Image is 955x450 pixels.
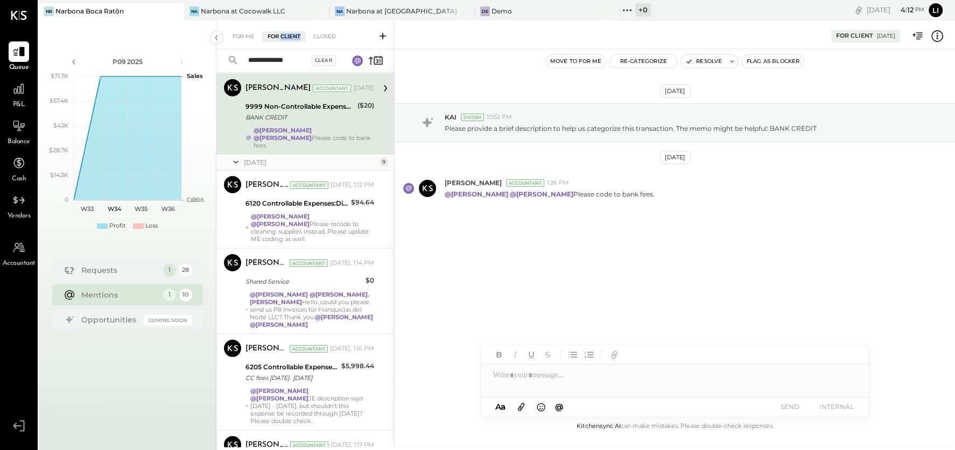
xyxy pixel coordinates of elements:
a: Balance [1,116,37,147]
strong: @[PERSON_NAME] [510,190,573,198]
button: Aa [492,401,509,413]
p: Please provide a brief description to help us categorize this transaction. The memo might be help... [445,124,817,133]
span: @ [555,402,564,412]
div: $0 [366,275,374,286]
span: 1:26 PM [547,179,569,187]
button: Re-Categorize [610,55,677,68]
button: Resolve [681,55,726,68]
button: Underline [524,348,538,362]
button: Strikethrough [540,348,554,362]
div: Accountant [506,179,544,187]
button: SEND [769,399,812,414]
div: [DATE] [244,158,377,167]
div: Na [189,6,199,16]
div: [DATE] [354,84,374,93]
a: Queue [1,41,37,73]
strong: @[PERSON_NAME] [254,134,312,142]
span: P&L [13,100,25,110]
div: $5,998.44 [341,361,374,371]
a: P&L [1,79,37,110]
div: JE description says [DATE] - [DATE], but shouldn't this expense be recorded through [DATE]? Pleas... [250,387,374,425]
p: Please code to bank fees. [445,189,655,199]
div: + 0 [635,3,651,17]
span: a [501,402,505,412]
div: Accountant [290,345,328,353]
button: Unordered List [566,348,580,362]
div: Closed [308,31,341,42]
span: Balance [8,137,30,147]
div: [DATE] [867,5,924,15]
div: Accountant [313,85,351,92]
strong: @[PERSON_NAME] [250,321,308,328]
span: Accountant [3,259,36,269]
span: 10:52 PM [487,113,512,122]
div: [DATE], 1:17 PM [331,441,374,449]
strong: @[PERSON_NAME] [445,190,508,198]
strong: @[PERSON_NAME] [250,291,308,298]
text: $28.7K [49,146,68,154]
div: ($20) [357,100,374,111]
div: 28 [179,264,192,277]
button: Li [927,2,944,19]
div: Please recode to cleaning supplies instead. Please update ME coding as well. [251,213,374,243]
text: $57.4K [50,97,68,104]
div: 10 [179,289,192,301]
div: Narbona Boca Ratōn [55,6,124,16]
div: Coming Soon [144,315,192,325]
div: Profit [109,222,125,230]
span: Queue [9,63,29,73]
div: [PERSON_NAME] [245,343,287,354]
div: NB [44,6,54,16]
div: Accountant [290,259,328,267]
div: For Me [227,31,260,42]
div: copy link [853,4,864,16]
button: Move to for me [546,55,606,68]
div: 9999 Non-Controllable Expenses:Other Income and Expenses:To Be Classified P&L [245,101,354,112]
strong: @[PERSON_NAME].[PERSON_NAME] [250,291,369,306]
div: For Client [262,31,306,42]
div: Accountant [290,441,328,449]
text: W33 [81,205,94,213]
div: Clear [312,55,336,66]
strong: @[PERSON_NAME] [250,395,308,402]
text: Labor [187,196,203,203]
div: [PERSON_NAME] [245,180,288,191]
div: [DATE], 1:12 PM [331,181,374,189]
button: @ [552,400,567,413]
strong: @[PERSON_NAME] [251,220,309,228]
div: [DATE] [660,151,690,164]
button: Bold [492,348,506,362]
text: 0 [65,196,68,203]
div: $94.64 [351,197,374,208]
div: P09 2025 [82,57,173,66]
div: Narbona at Cocowalk LLC [201,6,285,16]
div: [PERSON_NAME] [245,83,311,94]
button: Ordered List [582,348,596,362]
div: Requests [81,265,158,276]
div: De [480,6,490,16]
div: 6205 Controllable Expenses:Transaction Related Expenses:Credit Card Processing Fees [245,362,338,372]
text: $71.7K [51,72,68,80]
span: Vendors [8,212,31,221]
span: KAI [445,112,457,122]
div: [DATE] [877,32,895,40]
button: Add URL [607,348,621,362]
div: 9 [380,158,388,166]
div: Demo [491,6,512,16]
span: [PERSON_NAME] [445,178,502,187]
div: Shared Service [245,276,362,287]
div: Hello, could you please send us P8 invoices for Franquicias del Norte LLC? Thank you. [250,291,374,328]
div: Mentions [81,290,158,300]
button: Flag as Blocker [742,55,804,68]
strong: @[PERSON_NAME] [251,213,309,220]
div: CC fees [DATE]- [DATE] [245,372,338,383]
div: BANK CREDIT [245,112,354,123]
div: [PERSON_NAME] [245,258,287,269]
a: Cash [1,153,37,184]
strong: @[PERSON_NAME] [315,313,373,321]
a: Vendors [1,190,37,221]
text: W36 [161,205,174,213]
div: For Client [836,32,873,40]
div: 1 [163,264,176,277]
text: W35 [135,205,148,213]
